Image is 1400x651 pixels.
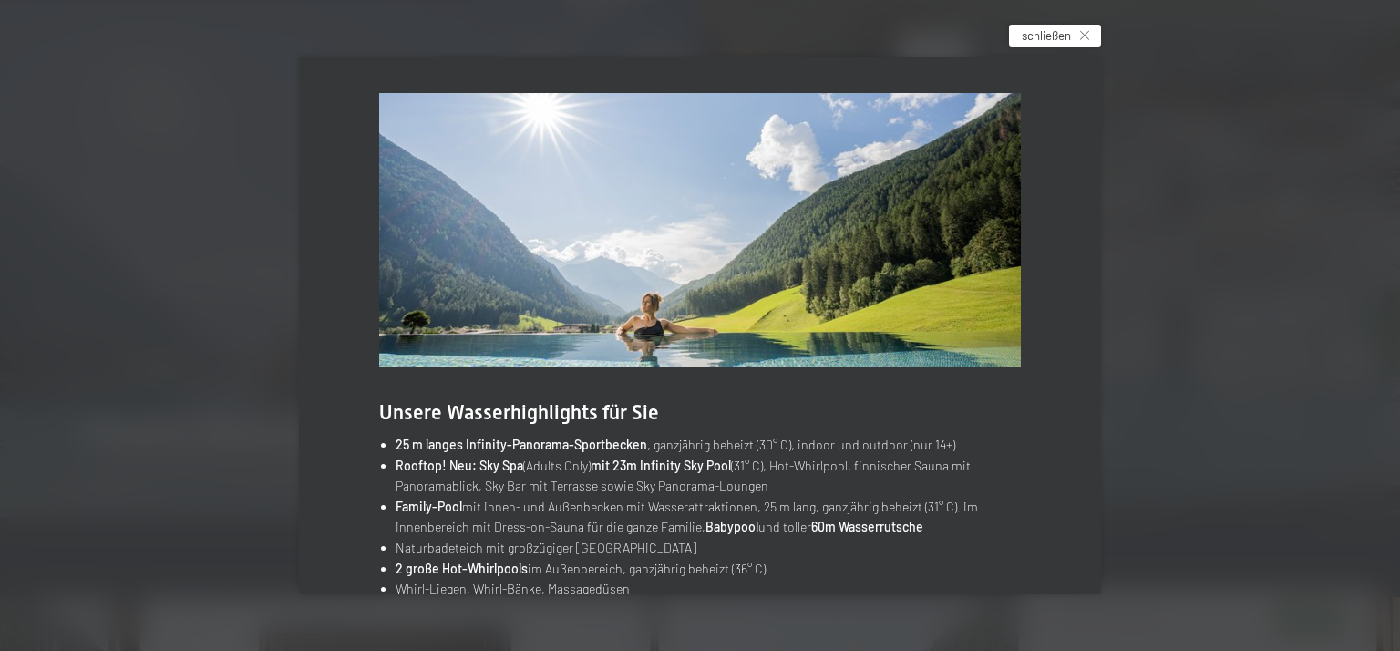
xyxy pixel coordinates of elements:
[396,559,1021,580] li: im Außenbereich, ganzjährig beheizt (36° C)
[379,93,1021,367] img: Wasserträume mit Panoramablick auf die Landschaft
[1022,27,1071,44] span: schließen
[379,401,659,424] span: Unsere Wasserhighlights für Sie
[396,579,1021,600] li: Whirl-Liegen, Whirl-Bänke, Massagedüsen
[396,499,462,514] strong: Family-Pool
[396,458,523,473] strong: Rooftop! Neu: Sky Spa
[705,519,758,534] strong: Babypool
[811,519,923,534] strong: 60m Wasserrutsche
[396,561,528,576] strong: 2 große Hot-Whirlpools
[396,437,647,452] strong: 25 m langes Infinity-Panorama-Sportbecken
[396,497,1021,538] li: mit Innen- und Außenbecken mit Wasserattraktionen, 25 m lang, ganzjährig beheizt (31° C). Im Inne...
[396,456,1021,497] li: (Adults Only) (31° C), Hot-Whirlpool, finnischer Sauna mit Panoramablick, Sky Bar mit Terrasse so...
[591,458,731,473] strong: mit 23m Infinity Sky Pool
[396,538,1021,559] li: Naturbadeteich mit großzügiger [GEOGRAPHIC_DATA]
[396,435,1021,456] li: , ganzjährig beheizt (30° C), indoor und outdoor (nur 14+)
